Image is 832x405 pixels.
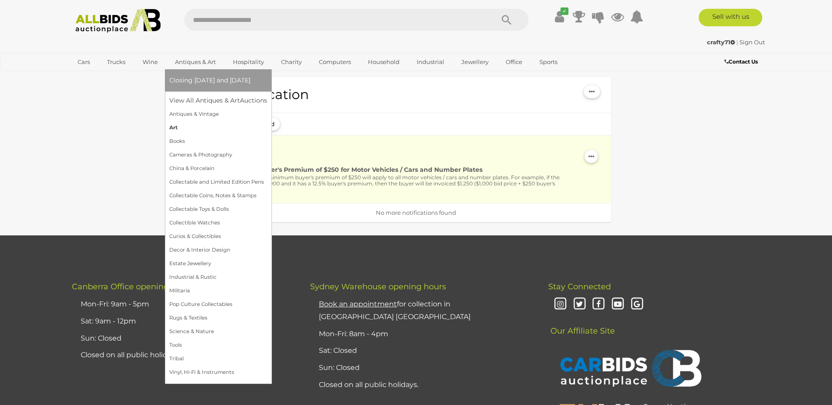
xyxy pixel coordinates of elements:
[707,39,736,46] a: crafty71
[225,165,580,174] div: Minimum Buyer's Premium of $250 for Motor Vehicles / Cars and Number Plates
[610,297,625,312] i: Youtube
[736,39,738,46] span: |
[456,55,494,69] a: Jewellery
[561,7,568,15] i: ✔
[72,69,146,84] a: [GEOGRAPHIC_DATA]
[79,313,288,330] li: Sat: 9am - 12pm
[317,342,526,359] li: Sat: Closed
[725,57,760,67] a: Contact Us
[362,55,405,69] a: Household
[548,282,611,291] span: Stay Connected
[739,39,765,46] a: Sign Out
[725,58,758,65] b: Contact Us
[572,297,587,312] i: Twitter
[319,300,397,308] u: Book an appointment
[221,203,611,222] div: No more notifications found
[555,341,704,398] img: CARBIDS Auctionplace
[72,55,96,69] a: Cars
[699,9,762,26] a: Sell with us
[548,313,615,336] span: Our Affiliate Site
[319,300,471,321] a: Book an appointmentfor collection in [GEOGRAPHIC_DATA] [GEOGRAPHIC_DATA]
[485,9,528,31] button: Search
[500,55,528,69] a: Office
[225,174,580,200] p: From [DATE], a minimum buyer's premium of $250 will apply to all motor vehicles / cars and number...
[310,282,446,291] span: Sydney Warehouse opening hours
[313,55,357,69] a: Computers
[275,55,307,69] a: Charity
[317,377,526,394] li: Closed on all public holidays.
[71,9,166,33] img: Allbids.com.au
[79,330,288,347] li: Sun: Closed
[72,282,193,291] span: Canberra Office opening hours
[79,347,288,364] li: Closed on all public holidays.
[137,55,164,69] a: Wine
[591,297,606,312] i: Facebook
[553,297,568,312] i: Instagram
[553,9,566,25] a: ✔
[629,297,645,312] i: Google
[79,296,288,313] li: Mon-Fri: 9am - 5pm
[411,55,450,69] a: Industrial
[317,359,526,377] li: Sun: Closed
[534,55,563,69] a: Sports
[169,55,221,69] a: Antiques & Art
[101,55,131,69] a: Trucks
[317,326,526,343] li: Mon-Fri: 8am - 4pm
[707,39,735,46] strong: crafty71
[227,55,270,69] a: Hospitality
